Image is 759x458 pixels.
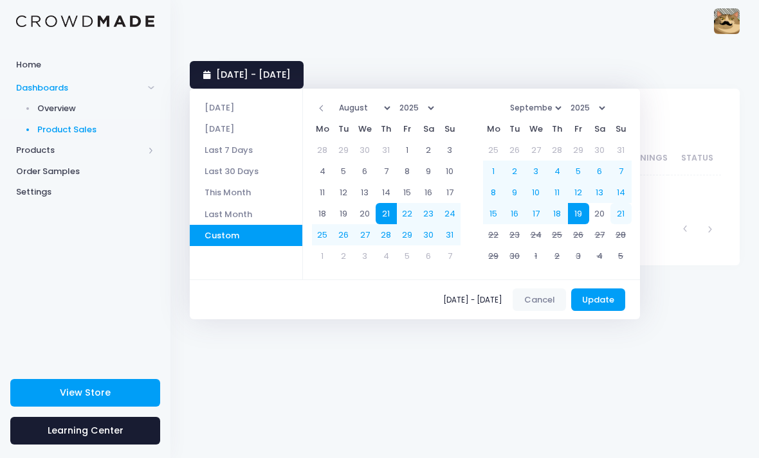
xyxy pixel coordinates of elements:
td: 23 [504,224,526,245]
td: 11 [312,182,333,203]
th: Th [376,118,397,139]
td: 31 [376,139,397,161]
td: 18 [312,203,333,224]
th: Tu [504,118,526,139]
button: Update [571,288,626,312]
td: 2 [547,245,568,267]
span: Products [16,144,143,157]
a: [DATE] - [DATE] [190,61,304,89]
td: 10 [526,182,547,203]
td: 30 [589,139,610,161]
img: Logo [16,15,154,28]
td: 29 [568,139,589,161]
td: 7 [439,245,461,267]
th: Mo [312,118,333,139]
th: Tu [333,118,354,139]
td: 28 [312,139,333,161]
td: 25 [312,224,333,245]
td: 1 [312,245,333,267]
td: 4 [376,245,397,267]
td: 24 [439,203,461,224]
td: 24 [526,224,547,245]
td: 17 [439,182,461,203]
span: Learning Center [48,424,123,437]
span: Order Samples [16,165,154,178]
li: Custom [190,225,302,246]
span: [DATE] - [DATE] [216,68,291,81]
td: 16 [504,203,526,224]
li: Last Month [190,203,302,224]
th: Status: activate to sort column ascending [668,142,720,175]
td: 28 [547,139,568,161]
span: View Store [60,386,111,399]
td: 3 [354,245,376,267]
td: 25 [483,139,504,161]
td: 27 [589,224,610,245]
a: View Store [10,379,160,407]
td: 5 [568,161,589,182]
td: 23 [418,203,439,224]
td: 6 [589,161,610,182]
li: [DATE] [190,118,302,139]
button: Cancel [513,288,566,312]
span: Settings [16,186,154,198]
td: 13 [354,182,376,203]
th: Su [610,118,632,139]
li: Last 30 Days [190,161,302,182]
td: 28 [376,224,397,245]
td: 25 [547,224,568,245]
td: 19 [568,203,589,224]
th: Th [547,118,568,139]
td: 2 [333,245,354,267]
td: 5 [397,245,418,267]
th: Sa [589,118,610,139]
td: 14 [376,182,397,203]
td: 26 [504,139,526,161]
td: 11 [547,182,568,203]
td: 4 [312,161,333,182]
th: Fr [397,118,418,139]
td: 1 [397,139,418,161]
td: 6 [418,245,439,267]
td: 14 [610,182,632,203]
span: Home [16,58,154,71]
td: 9 [504,182,526,203]
span: Overview [37,102,155,115]
td: 22 [483,224,504,245]
td: 29 [397,224,418,245]
td: 13 [589,182,610,203]
th: We [526,118,547,139]
th: Su [439,118,461,139]
td: 20 [354,203,376,224]
td: 8 [397,161,418,182]
a: Learning Center [10,417,160,445]
td: 21 [610,203,632,224]
td: 15 [397,182,418,203]
td: 12 [333,182,354,203]
td: 15 [483,203,504,224]
td: 27 [526,139,547,161]
td: 29 [333,139,354,161]
td: 31 [610,139,632,161]
li: [DATE] [190,97,302,118]
td: 1 [483,161,504,182]
td: 26 [333,224,354,245]
td: 4 [547,161,568,182]
th: Mo [483,118,504,139]
td: 30 [354,139,376,161]
td: 29 [483,245,504,267]
td: 10 [439,161,461,182]
td: 20 [589,203,610,224]
td: 2 [504,161,526,182]
td: 6 [354,161,376,182]
span: Dashboards [16,82,143,94]
td: 5 [333,161,354,182]
td: 4 [589,245,610,267]
th: We [354,118,376,139]
li: Last 7 Days [190,139,302,161]
td: 3 [439,139,461,161]
td: 9 [418,161,439,182]
td: 3 [568,245,589,267]
td: 19 [333,203,354,224]
th: Sa [418,118,439,139]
